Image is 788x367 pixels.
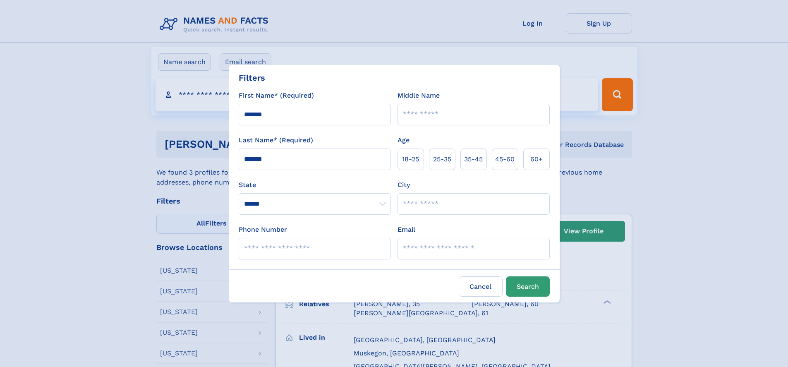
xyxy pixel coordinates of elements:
[530,154,543,164] span: 60+
[433,154,451,164] span: 25‑35
[398,135,410,145] label: Age
[464,154,483,164] span: 35‑45
[239,135,313,145] label: Last Name* (Required)
[239,180,391,190] label: State
[398,91,440,101] label: Middle Name
[398,180,410,190] label: City
[239,225,287,235] label: Phone Number
[495,154,515,164] span: 45‑60
[402,154,419,164] span: 18‑25
[239,72,265,84] div: Filters
[506,276,550,297] button: Search
[459,276,503,297] label: Cancel
[398,225,415,235] label: Email
[239,91,314,101] label: First Name* (Required)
